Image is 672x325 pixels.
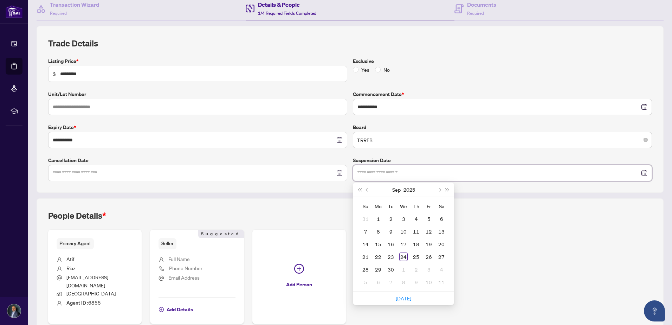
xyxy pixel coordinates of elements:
td: 2025-09-26 [422,250,435,263]
button: Choose a year [403,183,415,197]
div: 2 [387,215,395,223]
span: 1/4 Required Fields Completed [258,11,316,16]
label: Unit/Lot Number [48,90,347,98]
td: 2025-09-09 [385,225,397,238]
td: 2025-10-11 [435,276,448,288]
div: 1 [374,215,382,223]
div: 14 [361,240,370,248]
div: 9 [387,227,395,236]
span: $ [53,70,56,78]
div: 23 [387,253,395,261]
td: 2025-09-29 [372,263,385,276]
th: Fr [422,200,435,212]
label: Expiry Date [48,123,347,131]
span: Required [50,11,67,16]
span: close-circle [644,138,648,142]
span: Full Name [168,256,190,262]
div: 12 [425,227,433,236]
td: 2025-09-18 [410,238,422,250]
td: 2025-09-12 [422,225,435,238]
td: 2025-09-06 [435,212,448,225]
td: 2025-09-02 [385,212,397,225]
div: 26 [425,253,433,261]
h4: Details & People [258,0,316,9]
td: 2025-10-08 [397,276,410,288]
div: 5 [361,278,370,286]
div: 10 [399,227,408,236]
td: 2025-09-25 [410,250,422,263]
label: Cancellation Date [48,157,347,164]
div: 24 [399,253,408,261]
div: 7 [387,278,395,286]
div: 10 [425,278,433,286]
span: Suggested [198,230,244,238]
td: 2025-09-15 [372,238,385,250]
div: 27 [437,253,446,261]
td: 2025-09-24 [397,250,410,263]
span: 6855 [66,299,101,306]
span: Primary Agent [57,238,94,249]
td: 2025-10-09 [410,276,422,288]
td: 2025-09-14 [359,238,372,250]
h4: Documents [467,0,496,9]
div: 25 [412,253,420,261]
button: Add Details [159,304,193,316]
button: Add Person [252,230,346,324]
span: plus-circle [294,264,304,274]
h2: People Details [48,210,106,221]
th: Mo [372,200,385,212]
td: 2025-09-13 [435,225,448,238]
div: 6 [374,278,382,286]
span: [EMAIL_ADDRESS][DOMAIN_NAME] [66,274,108,288]
td: 2025-09-10 [397,225,410,238]
div: 11 [437,278,446,286]
th: Su [359,200,372,212]
td: 2025-09-27 [435,250,448,263]
td: 2025-09-22 [372,250,385,263]
div: 16 [387,240,395,248]
td: 2025-10-07 [385,276,397,288]
span: Email Address [168,274,200,281]
td: 2025-09-16 [385,238,397,250]
label: Exclusive [353,57,652,65]
td: 2025-10-05 [359,276,372,288]
td: 2025-10-10 [422,276,435,288]
div: 17 [399,240,408,248]
td: 2025-09-05 [422,212,435,225]
div: 4 [412,215,420,223]
div: 11 [412,227,420,236]
div: 1 [399,265,408,274]
td: 2025-10-01 [397,263,410,276]
label: Suspension Date [353,157,652,164]
span: Required [467,11,484,16]
span: TRREB [357,133,648,147]
div: 9 [412,278,420,286]
td: 2025-08-31 [359,212,372,225]
div: 22 [374,253,382,261]
div: 3 [399,215,408,223]
td: 2025-09-19 [422,238,435,250]
button: Open asap [644,300,665,321]
button: Next year (Control + right) [444,183,451,197]
button: Choose a month [392,183,401,197]
h2: Trade Details [48,38,652,49]
h4: Transaction Wizard [50,0,99,9]
td: 2025-09-17 [397,238,410,250]
td: 2025-10-02 [410,263,422,276]
div: 15 [374,240,382,248]
td: 2025-09-23 [385,250,397,263]
div: 28 [361,265,370,274]
div: 2 [412,265,420,274]
img: Profile Icon [7,304,21,318]
button: Last year (Control + left) [356,183,363,197]
div: 30 [387,265,395,274]
span: [GEOGRAPHIC_DATA] [66,290,116,297]
img: logo [6,5,22,18]
span: Yes [358,66,372,74]
th: Tu [385,200,397,212]
span: Add Details [167,304,193,315]
th: We [397,200,410,212]
div: 31 [361,215,370,223]
label: Listing Price [48,57,347,65]
div: 19 [425,240,433,248]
